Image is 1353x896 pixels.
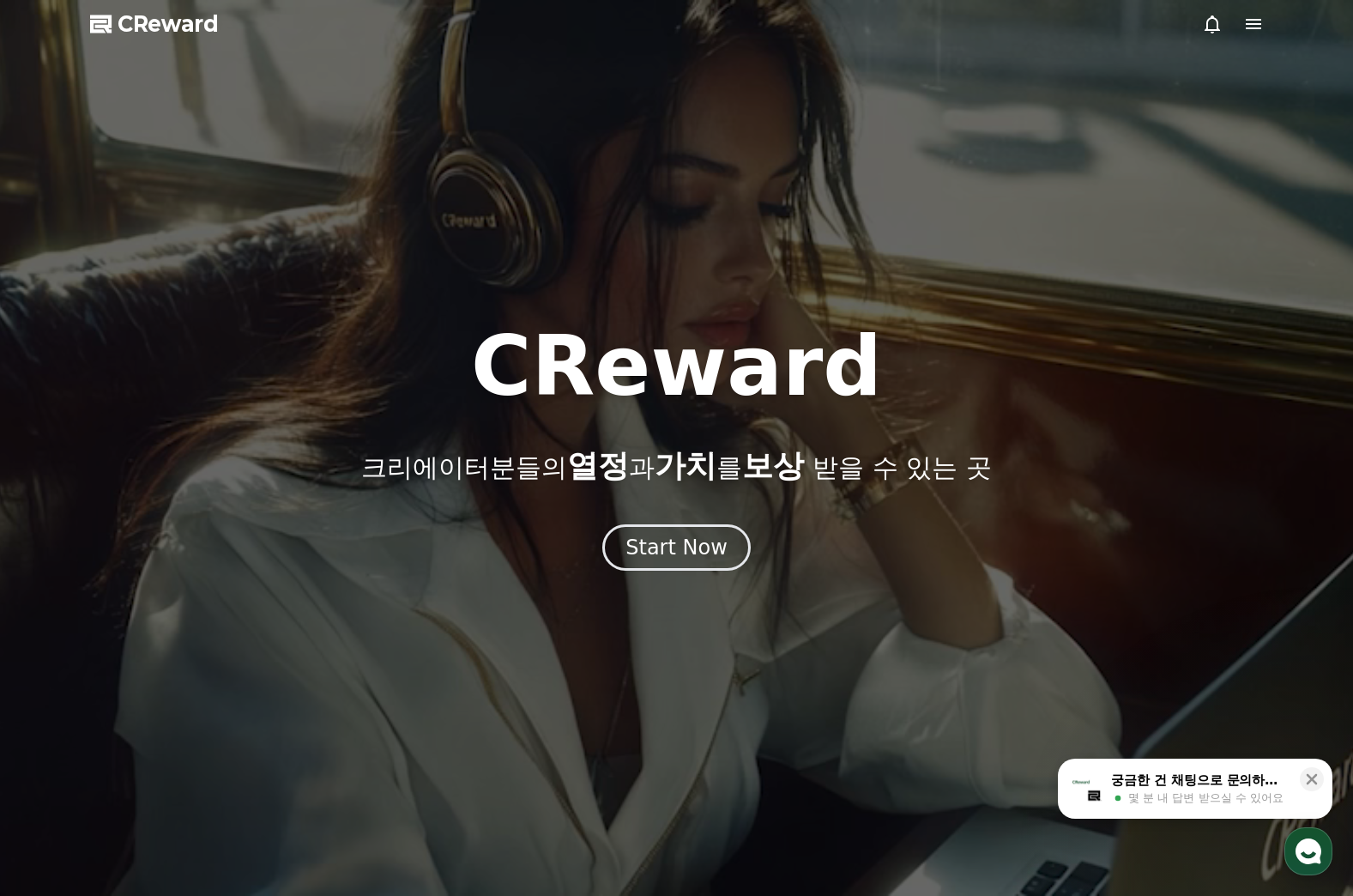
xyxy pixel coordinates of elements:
span: 보상 [742,448,804,483]
a: CReward [90,10,219,38]
h1: CReward [471,325,882,408]
span: CReward [118,10,219,38]
button: Start Now [602,524,751,571]
span: 가치 [655,448,716,483]
span: 열정 [567,448,629,483]
p: 크리에이터분들의 과 를 받을 수 있는 곳 [361,449,991,483]
div: Start Now [625,534,728,561]
a: Start Now [602,542,751,558]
